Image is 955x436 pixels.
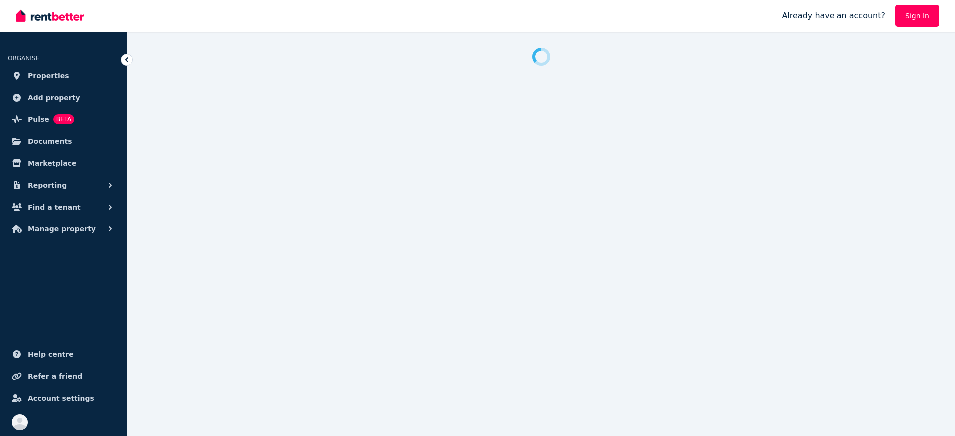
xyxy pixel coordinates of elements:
a: Help centre [8,344,119,364]
a: Sign In [895,5,939,27]
span: Documents [28,135,72,147]
button: Find a tenant [8,197,119,217]
button: Manage property [8,219,119,239]
a: Refer a friend [8,366,119,386]
span: Add property [28,92,80,104]
button: Reporting [8,175,119,195]
span: Account settings [28,392,94,404]
a: PulseBETA [8,109,119,129]
span: Find a tenant [28,201,81,213]
a: Properties [8,66,119,86]
a: Documents [8,131,119,151]
span: Pulse [28,113,49,125]
span: Help centre [28,348,74,360]
a: Account settings [8,388,119,408]
span: ORGANISE [8,55,39,62]
img: RentBetter [16,8,84,23]
a: Marketplace [8,153,119,173]
span: Refer a friend [28,370,82,382]
span: Properties [28,70,69,82]
a: Add property [8,88,119,108]
span: Marketplace [28,157,76,169]
span: BETA [53,114,74,124]
span: Reporting [28,179,67,191]
span: Manage property [28,223,96,235]
span: Already have an account? [782,10,885,22]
